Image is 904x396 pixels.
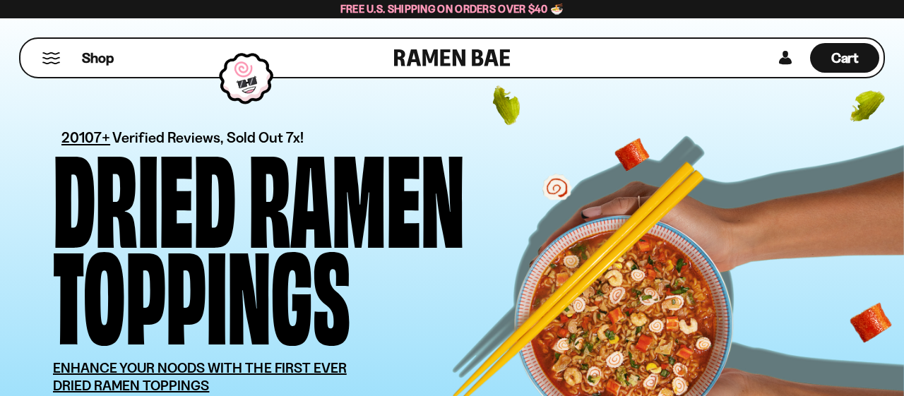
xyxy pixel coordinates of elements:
div: Dried [53,145,236,241]
a: Cart [810,39,879,77]
span: Free U.S. Shipping on Orders over $40 🍜 [340,2,564,16]
div: Ramen [249,145,465,241]
div: Toppings [53,241,350,338]
a: Shop [82,43,114,73]
u: ENHANCE YOUR NOODS WITH THE FIRST EVER DRIED RAMEN TOPPINGS [53,359,347,394]
span: Cart [831,49,859,66]
button: Mobile Menu Trigger [42,52,61,64]
span: Shop [82,49,114,68]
